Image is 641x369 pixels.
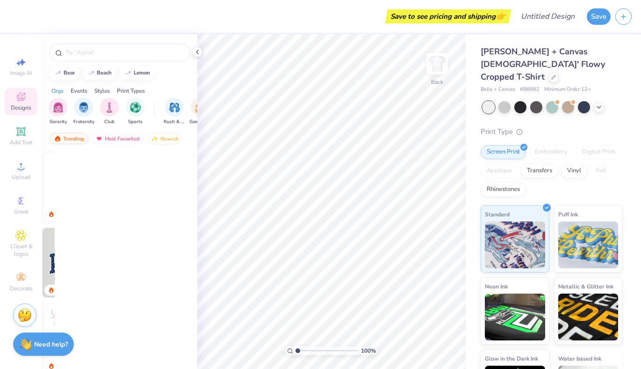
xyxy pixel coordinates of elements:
span: Club [104,118,115,125]
button: filter button [100,98,119,125]
img: trend_line.gif [87,70,95,76]
span: Standard [485,209,510,219]
span: Neon Ink [485,281,508,291]
img: Metallic & Glitter Ink [558,294,619,340]
img: Sports Image [130,102,141,113]
div: Screen Print [481,145,526,159]
img: Fraternity Image [79,102,89,113]
img: Rush & Bid Image [169,102,180,113]
span: Fraternity [73,118,94,125]
span: 👉 [496,10,506,22]
button: beach [82,66,116,80]
button: lemon [119,66,154,80]
div: filter for Sorority [49,98,67,125]
span: Game Day [189,118,211,125]
div: filter for Club [100,98,119,125]
img: Back [428,54,447,73]
div: Rhinestones [481,183,526,197]
img: Game Day Image [195,102,206,113]
span: Water based Ink [558,354,601,363]
span: Upload [12,173,30,181]
div: Vinyl [561,164,587,178]
img: 587403a7-0594-4a7f-b2bd-0ca67a3ff8dd [43,152,112,221]
img: trend_line.gif [124,70,132,76]
div: lemon [134,70,150,75]
img: trend_line.gif [54,70,62,76]
div: Applique [481,164,518,178]
img: trending.gif [54,135,61,142]
img: Neon Ink [485,294,545,340]
span: Decorate [10,285,32,292]
span: Metallic & Glitter Ink [558,281,613,291]
span: Rush & Bid [164,118,185,125]
strong: Need help? [34,340,68,349]
div: Newest [147,133,182,144]
div: Print Types [117,87,145,95]
button: Save [587,8,611,25]
div: filter for Game Day [189,98,211,125]
div: Trending [50,133,88,144]
span: Clipart & logos [5,243,37,258]
button: filter button [164,98,185,125]
div: Events [71,87,87,95]
img: 3b9aba4f-e317-4aa7-a679-c95a879539bd [43,228,112,297]
div: Styles [94,87,110,95]
span: Glow in the Dark Ink [485,354,538,363]
span: Minimum Order: 12 + [544,86,591,94]
span: # B8882 [520,86,540,94]
img: Club Image [104,102,115,113]
div: Transfers [521,164,558,178]
button: filter button [126,98,144,125]
button: filter button [49,98,67,125]
button: filter button [73,98,94,125]
span: Sports [128,118,143,125]
div: Back [431,78,443,86]
img: Sorority Image [53,102,64,113]
div: filter for Rush & Bid [164,98,185,125]
img: Puff Ink [558,221,619,268]
span: Designs [11,104,31,111]
input: Try "Alpha" [65,48,184,57]
img: most_fav.gif [95,135,103,142]
div: Print Type [481,126,622,137]
div: Digital Print [576,145,621,159]
span: 100 % [361,347,376,355]
img: Newest.gif [151,135,158,142]
div: bear [64,70,75,75]
span: Greek [14,208,29,215]
div: Embroidery [529,145,573,159]
div: filter for Fraternity [73,98,94,125]
div: Foil [590,164,612,178]
span: Sorority [50,118,67,125]
span: Add Text [10,139,32,146]
span: [PERSON_NAME] + Canvas [DEMOGRAPHIC_DATA]' Flowy Cropped T-Shirt [481,46,605,82]
span: Puff Ink [558,209,578,219]
div: filter for Sports [126,98,144,125]
span: Bella + Canvas [481,86,515,94]
div: beach [97,70,112,75]
img: Standard [485,221,545,268]
span: Image AI [10,69,32,77]
button: bear [49,66,79,80]
div: Most Favorited [91,133,144,144]
div: Orgs [51,87,64,95]
button: filter button [189,98,211,125]
input: Untitled Design [513,7,582,26]
div: Save to see pricing and shipping [388,9,509,23]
